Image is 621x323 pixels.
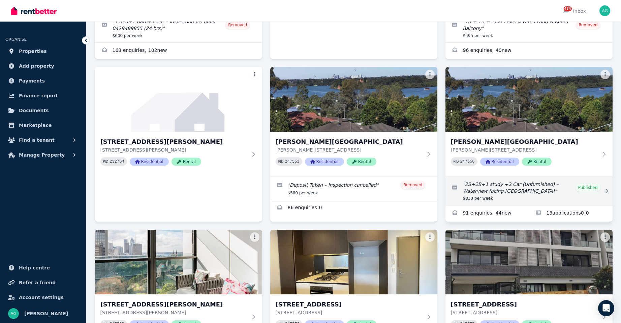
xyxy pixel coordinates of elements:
h3: [PERSON_NAME][GEOGRAPHIC_DATA] [451,137,598,147]
p: [STREET_ADDRESS] [451,309,598,316]
span: Manage Property [19,151,65,159]
a: Enquiries for 39/27 Porter Street, Ryde [445,43,613,59]
a: Enquiries for Porter Street, Ryde [445,205,529,222]
span: Residential [130,158,169,166]
img: Barclay [599,5,610,16]
img: 12/23 Porter Street, Ryde [95,67,262,132]
span: Rental [522,158,552,166]
small: PID [278,160,284,163]
span: Help centre [19,264,50,272]
span: Add property [19,62,54,70]
a: Add property [5,59,81,73]
p: [STREET_ADDRESS] [276,309,423,316]
h3: [STREET_ADDRESS] [276,300,423,309]
button: More options [425,232,435,242]
a: Refer a friend [5,276,81,289]
span: Documents [19,106,49,115]
a: Enquiries for 10/23 Porter Street, Ryde [95,43,262,59]
a: Enquiries for Porter Street, Ryde [270,200,437,216]
img: 509/5 Whiteside Street, North Ryde [445,230,613,294]
a: Edit listing: 1B + 1B + 1Car Level 4 with Living & Room Balcony [445,14,613,42]
span: [PERSON_NAME] [24,310,68,318]
img: Porter Street, Ryde [270,67,437,132]
span: 434 [564,6,572,11]
small: PID [454,160,459,163]
h3: [STREET_ADDRESS] [451,300,598,309]
img: RentBetter [11,6,57,16]
span: Rental [172,158,201,166]
a: Edit listing: 2B+2B+1 study +2 Car (Unfurnished) – Waterview facing MeadowBank [445,177,613,205]
a: Porter Street, Ryde[PERSON_NAME][GEOGRAPHIC_DATA][PERSON_NAME][STREET_ADDRESS]PID 247556Residenti... [445,67,613,176]
a: Edit listing: 1 Bed+1 Bath+1 Car – Inspection pls book 0429489855 (24 hrs) [95,14,262,42]
a: Marketplace [5,119,81,132]
a: Properties [5,44,81,58]
span: Marketplace [19,121,52,129]
a: Help centre [5,261,81,274]
div: Open Intercom Messenger [598,300,614,316]
span: Finance report [19,92,58,100]
h3: [STREET_ADDRESS][PERSON_NAME] [100,137,247,147]
a: Applications for Porter Street, Ryde [529,205,613,222]
span: Payments [19,77,45,85]
button: More options [425,70,435,79]
button: More options [600,232,610,242]
span: Refer a friend [19,279,56,287]
code: 247556 [460,159,474,164]
span: Account settings [19,293,64,301]
button: More options [250,232,259,242]
span: Properties [19,47,47,55]
button: More options [600,70,610,79]
span: Residential [480,158,519,166]
a: Porter Street, Ryde[PERSON_NAME][GEOGRAPHIC_DATA][PERSON_NAME][STREET_ADDRESS]PID 247553Residenti... [270,67,437,176]
a: Finance report [5,89,81,102]
a: Edit listing: Deposit Taken – Inspection cancelled [270,177,437,200]
h3: [PERSON_NAME][GEOGRAPHIC_DATA] [276,137,423,147]
button: Find a tenant [5,133,81,147]
span: Find a tenant [19,136,55,144]
p: [STREET_ADDRESS][PERSON_NAME] [100,309,247,316]
p: [PERSON_NAME][STREET_ADDRESS] [451,147,598,153]
span: Residential [305,158,344,166]
p: [STREET_ADDRESS][PERSON_NAME] [100,147,247,153]
a: Account settings [5,291,81,304]
code: 232764 [110,159,124,164]
small: PID [103,160,108,163]
span: Rental [347,158,376,166]
a: Documents [5,104,81,117]
p: [PERSON_NAME][STREET_ADDRESS] [276,147,423,153]
code: 247553 [285,159,299,164]
span: ORGANISE [5,37,27,42]
h3: [STREET_ADDRESS][PERSON_NAME] [100,300,247,309]
img: 1201/130 Elizabeth Street, Sydney [95,230,262,294]
button: More options [250,70,259,79]
a: 12/23 Porter Street, Ryde[STREET_ADDRESS][PERSON_NAME][STREET_ADDRESS][PERSON_NAME]PID 232764Resi... [95,67,262,176]
div: Inbox [562,8,586,14]
img: Barclay [8,308,19,319]
button: Manage Property [5,148,81,162]
img: 113/5 Whiteside Street, North Ryde [270,230,437,294]
img: Porter Street, Ryde [445,67,613,132]
a: Payments [5,74,81,88]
